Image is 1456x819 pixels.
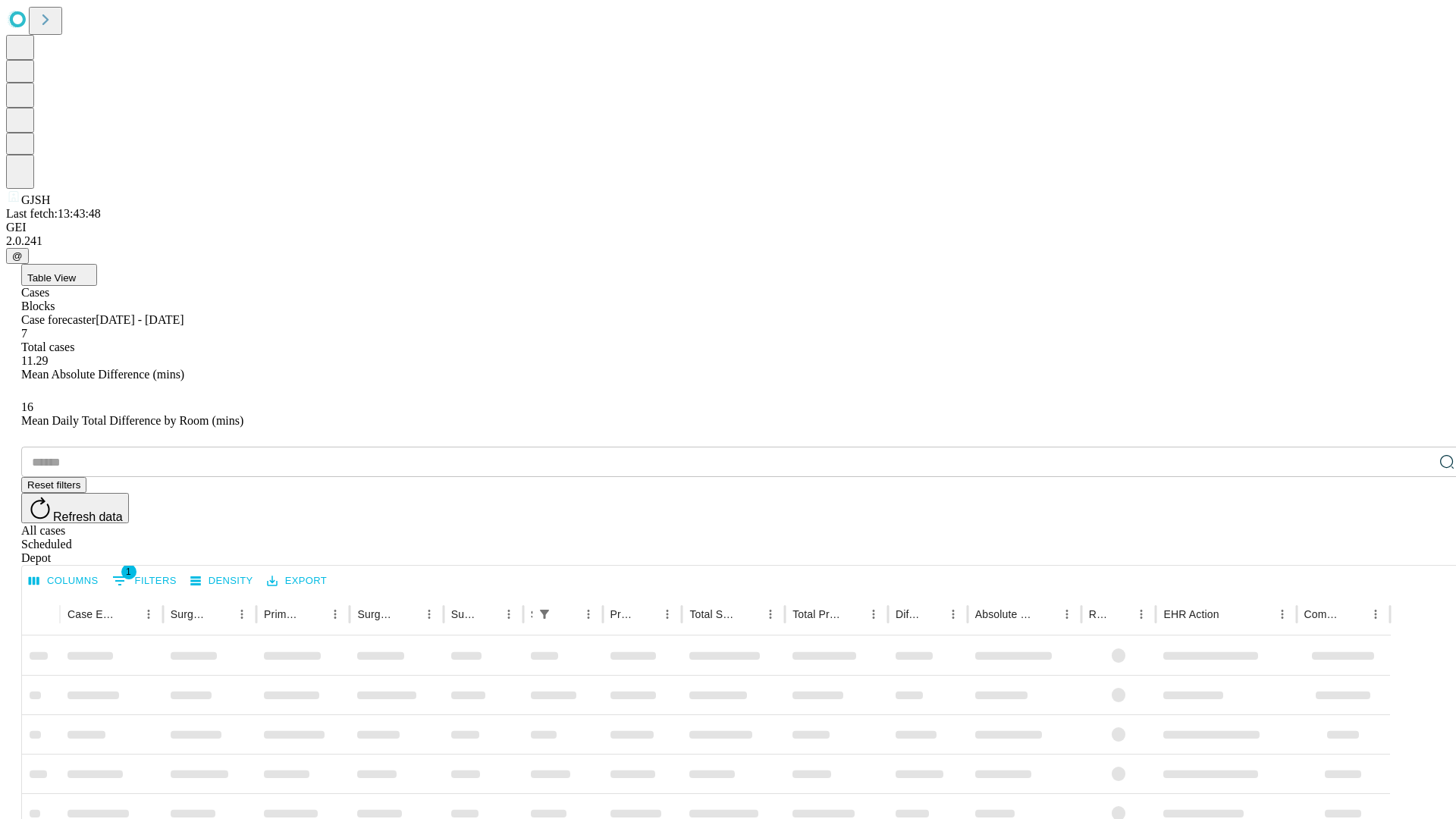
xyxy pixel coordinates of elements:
[231,604,253,625] button: Menu
[1089,608,1109,620] div: Resolved in EHR
[1221,604,1242,625] button: Sort
[21,264,97,286] button: Table View
[27,272,76,284] span: Table View
[263,570,331,593] button: Export
[1109,604,1131,625] button: Sort
[896,608,920,620] div: Difference
[121,564,136,579] span: 1
[557,604,578,625] button: Sort
[187,570,257,593] button: Density
[419,604,440,625] button: Menu
[12,250,23,262] span: @
[760,604,781,625] button: Menu
[477,604,498,625] button: Sort
[303,604,325,625] button: Sort
[1035,604,1056,625] button: Sort
[138,604,159,625] button: Menu
[739,604,760,625] button: Sort
[117,604,138,625] button: Sort
[210,604,231,625] button: Sort
[1131,604,1152,625] button: Menu
[842,604,863,625] button: Sort
[1163,608,1219,620] div: EHR Action
[863,604,884,625] button: Menu
[6,234,1450,248] div: 2.0.241
[21,368,184,381] span: Mean Absolute Difference (mins)
[1304,608,1342,620] div: Comments
[1272,604,1293,625] button: Menu
[657,604,678,625] button: Menu
[21,327,27,340] span: 7
[498,604,519,625] button: Menu
[21,493,129,523] button: Refresh data
[1344,604,1365,625] button: Sort
[21,193,50,206] span: GJSH
[975,608,1034,620] div: Absolute Difference
[6,248,29,264] button: @
[25,570,102,593] button: Select columns
[943,604,964,625] button: Menu
[1365,604,1386,625] button: Menu
[21,313,96,326] span: Case forecaster
[67,608,115,620] div: Case Epic Id
[397,604,419,625] button: Sort
[635,604,657,625] button: Sort
[171,608,209,620] div: Surgeon Name
[27,479,80,491] span: Reset filters
[534,604,555,625] button: Show filters
[792,608,840,620] div: Total Predicted Duration
[96,313,184,326] span: [DATE] - [DATE]
[325,604,346,625] button: Menu
[610,608,635,620] div: Predicted In Room Duration
[1056,604,1078,625] button: Menu
[264,608,302,620] div: Primary Service
[21,400,33,413] span: 16
[6,221,1450,234] div: GEI
[357,608,395,620] div: Surgery Name
[578,604,599,625] button: Menu
[21,477,86,493] button: Reset filters
[689,608,737,620] div: Total Scheduled Duration
[534,604,555,625] div: 1 active filter
[531,608,532,620] div: Scheduled In Room Duration
[451,608,475,620] div: Surgery Date
[21,340,74,353] span: Total cases
[21,414,243,427] span: Mean Daily Total Difference by Room (mins)
[53,510,123,523] span: Refresh data
[108,569,180,593] button: Show filters
[21,354,48,367] span: 11.29
[921,604,943,625] button: Sort
[6,207,101,220] span: Last fetch: 13:43:48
